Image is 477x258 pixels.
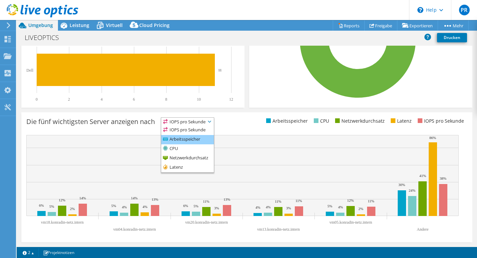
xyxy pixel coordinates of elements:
[347,198,354,202] text: 12%
[214,206,219,210] text: 3%
[398,183,405,187] text: 30%
[419,174,426,178] text: 41%
[333,20,365,31] a: Reports
[152,197,158,201] text: 13%
[218,68,222,72] text: 11
[183,204,188,208] text: 6%
[59,198,65,202] text: 12%
[295,199,302,203] text: 11%
[38,248,79,257] a: Projektnotizen
[286,206,291,210] text: 3%
[266,205,271,209] text: 4%
[203,199,210,203] text: 11%
[106,22,123,28] span: Virtuell
[143,205,148,209] text: 4%
[113,227,156,232] text: vm04.konradin-netz.intern
[338,205,343,209] text: 4%
[459,5,470,15] span: PR
[133,97,135,102] text: 6
[161,118,214,126] span: IOPS pro Sekunde
[358,207,363,211] text: 2%
[397,20,438,31] a: Exportieren
[185,220,228,225] text: vm20.konradin-netz.intern
[101,97,103,102] text: 4
[327,204,332,208] text: 5%
[275,199,281,203] text: 11%
[28,22,53,28] span: Umgebung
[329,220,372,225] text: vm05.konradin-netz.intern
[264,117,308,125] li: Arbeitsspeicher
[197,97,201,102] text: 10
[440,176,446,180] text: 38%
[36,97,38,102] text: 0
[417,227,428,232] text: Andere
[416,117,464,125] li: IOPS pro Sekunde
[161,126,214,135] li: IOPS pro Sekunde
[39,203,44,207] text: 6%
[26,68,33,73] text: Dell
[79,196,86,200] text: 14%
[161,163,214,172] li: Latenz
[437,33,467,42] a: Drucken
[255,205,260,209] text: 4%
[364,20,397,31] a: Freigabe
[22,34,69,41] h1: LIVEOPTICS
[165,97,167,102] text: 8
[18,248,39,257] a: 2
[409,188,415,192] text: 24%
[229,97,233,102] text: 12
[131,196,138,200] text: 14%
[161,144,214,154] li: CPU
[70,207,75,211] text: 2%
[368,199,374,203] text: 11%
[70,22,89,28] span: Leistung
[122,205,127,209] text: 4%
[438,20,469,31] a: Mehr
[41,220,84,225] text: vm18.konradin-netz.intern
[224,197,230,201] text: 13%
[161,154,214,163] li: Netzwerkdurchsatz
[49,204,54,208] text: 5%
[111,204,116,208] text: 5%
[429,136,436,140] text: 86%
[333,117,385,125] li: Netzwerkdurchsatz
[389,117,412,125] li: Latenz
[312,117,329,125] li: CPU
[161,135,214,144] li: Arbeitsspeicher
[68,97,70,102] text: 2
[139,22,170,28] span: Cloud Pricing
[194,204,199,208] text: 5%
[257,227,300,232] text: vm13.konradin-netz.intern
[417,7,423,13] svg: \n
